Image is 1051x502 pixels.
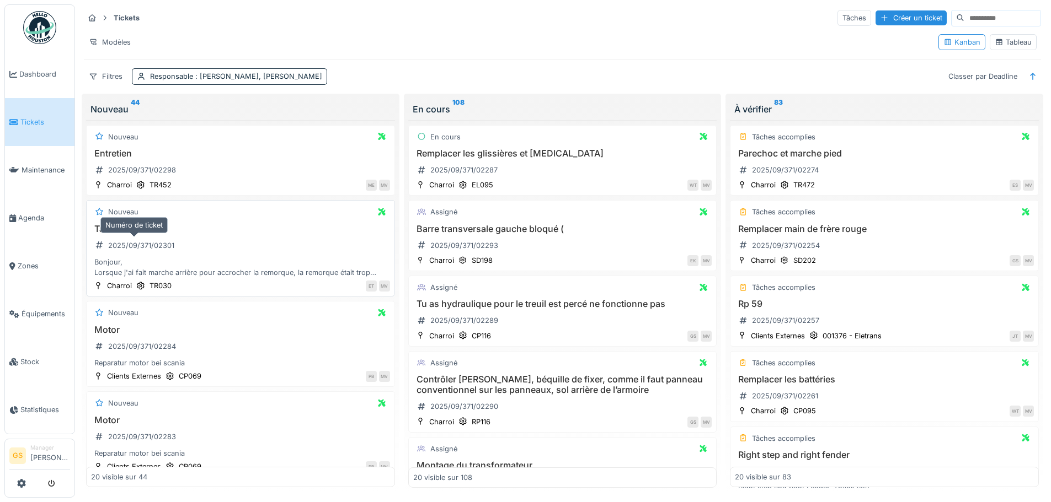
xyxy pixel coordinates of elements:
div: À vérifier [734,102,1034,116]
div: Nouveau [108,307,138,318]
h3: Contrôler [PERSON_NAME], béquille de fixer, comme il faut panneau conventionnel sur les panneaux,... [413,374,712,395]
h3: Right step and right fender [735,450,1034,460]
div: Reparatur motor bei scania [91,358,390,368]
h3: Remplacer main de frère rouge [735,224,1034,234]
span: Tickets [20,117,70,127]
span: Agenda [18,213,70,223]
span: Zones [18,261,70,271]
div: 2025/09/371/02254 [752,240,820,251]
div: En cours [430,132,461,142]
div: SD198 [472,255,493,266]
div: MV [1023,180,1034,191]
div: MV [379,180,390,191]
span: Stock [20,357,70,367]
div: MV [701,417,712,428]
div: ET [366,280,377,292]
div: CP069 [179,371,201,381]
h3: Montage du transformateur [413,460,712,471]
div: Assigné [430,358,457,368]
h3: Rp 59 [735,299,1034,309]
div: Tâches accomplies [752,433,815,444]
div: Responsable [150,71,322,82]
div: Charroi [751,255,776,266]
div: 20 visible sur 83 [735,472,791,483]
div: 2025/09/371/02284 [108,341,176,352]
div: MV [379,461,390,472]
div: 001376 - Eletrans [823,331,882,341]
div: Clients Externes [107,371,161,381]
div: MV [1023,331,1034,342]
div: ES [1010,180,1021,191]
div: Nouveau [108,132,138,142]
div: MV [379,280,390,292]
a: Agenda [5,194,74,242]
div: GS [687,417,698,428]
div: Classer par Deadline [943,68,1022,84]
strong: Tickets [109,13,144,23]
div: Kanban [943,37,980,47]
a: Dashboard [5,50,74,98]
div: 2025/09/371/02251 [752,466,818,477]
div: 2025/09/371/02290 [430,401,498,412]
div: Tâches [837,10,871,26]
div: MV [1023,255,1034,266]
div: 2025/09/371/02261 [752,391,818,401]
div: Modèles [84,34,136,50]
div: Tableau [995,37,1032,47]
div: TR452 [150,180,172,190]
div: Charroi [429,331,454,341]
div: En cours [413,102,713,116]
div: TR030 [150,280,172,291]
span: : [PERSON_NAME], [PERSON_NAME] [193,72,322,80]
div: Charroi [107,180,132,190]
li: GS [9,447,26,464]
div: Tâches accomplies [752,282,815,293]
h3: Remplacer les glissières et [MEDICAL_DATA] [413,148,712,159]
div: Charroi [751,180,776,190]
div: 2025/09/371/02301 [108,240,174,251]
a: Statistiques [5,386,74,434]
h3: Motor [91,415,390,425]
div: MV [701,180,712,191]
div: Charroi [429,180,454,190]
div: MV [701,331,712,342]
li: [PERSON_NAME] [30,444,70,467]
h3: Barre transversale gauche bloqué ( [413,224,712,234]
span: Équipements [22,309,70,319]
div: Tâches accomplies [752,358,815,368]
img: Badge_color-CXgf-gQk.svg [23,11,56,44]
div: EK [687,255,698,266]
div: CP095 [793,406,816,416]
a: Stock [5,338,74,386]
div: CP069 [179,461,201,472]
div: CP116 [472,331,491,341]
div: SD202 [793,255,816,266]
a: Équipements [5,290,74,338]
div: 2025/09/371/02283 [108,431,176,442]
div: TR472 [793,180,815,190]
div: 20 visible sur 108 [413,472,472,483]
div: Nouveau [108,207,138,217]
div: 20 visible sur 44 [91,472,147,483]
div: Assigné [430,207,457,217]
div: MV [379,371,390,382]
div: GS [1010,255,1021,266]
div: Manager [30,444,70,452]
div: Assigné [430,282,457,293]
div: Clients Externes [751,331,805,341]
div: Nouveau [108,398,138,408]
div: Charroi [429,417,454,427]
div: Filtres [84,68,127,84]
div: RP116 [472,417,490,427]
span: Statistiques [20,404,70,415]
div: Charroi [751,406,776,416]
div: Charroi [107,280,132,291]
h3: Parechoc et marche pied [735,148,1034,159]
div: Numéro de ticket [100,217,168,233]
div: Tâches accomplies [752,132,815,142]
a: Zones [5,242,74,290]
sup: 83 [774,102,783,116]
div: 2025/09/371/02293 [430,240,498,251]
div: GS [687,331,698,342]
div: Charroi [429,255,454,266]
